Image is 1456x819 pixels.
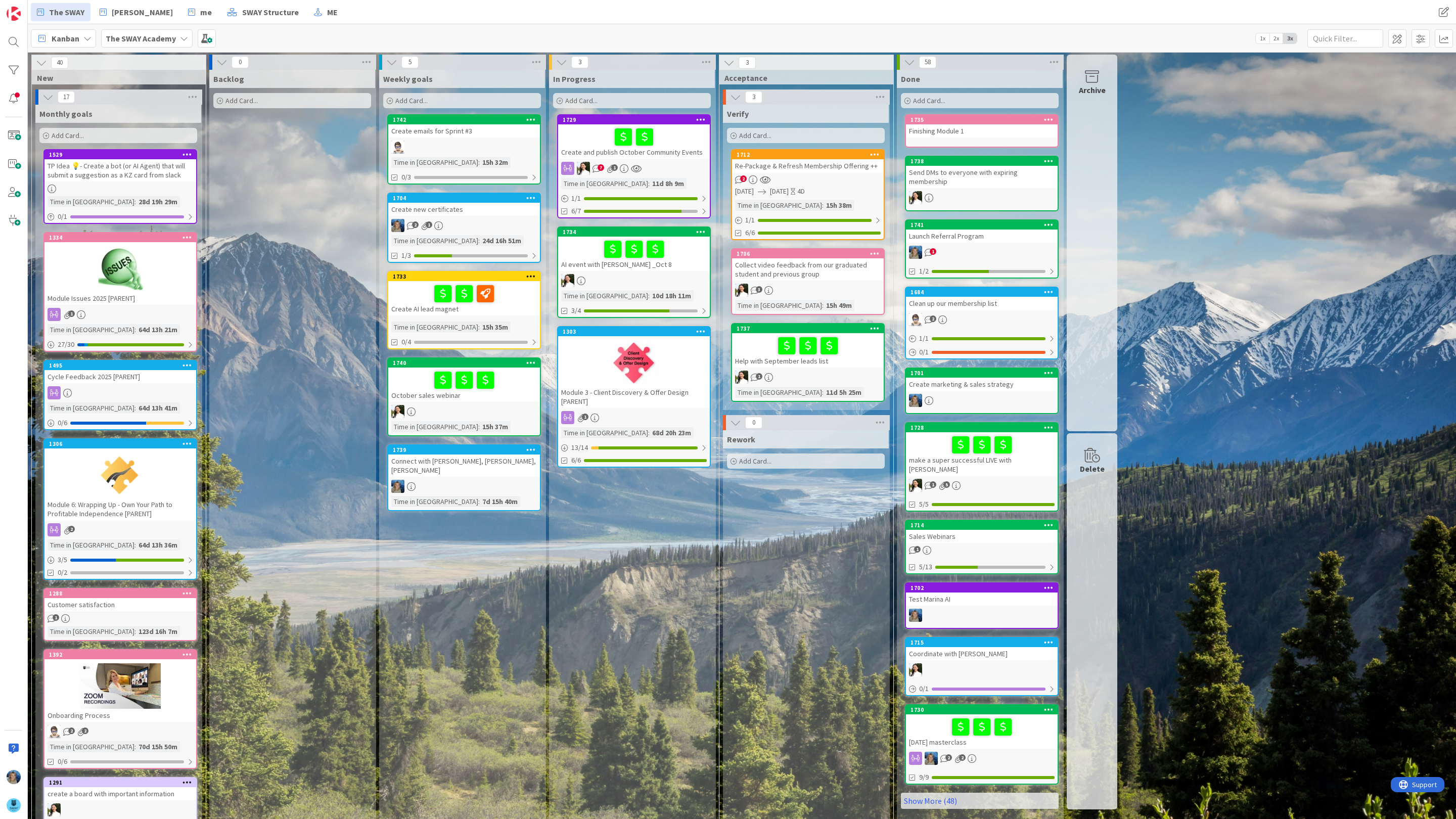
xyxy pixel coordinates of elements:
[388,445,540,454] div: 1739
[906,423,1058,476] div: 1728make a super successful LIVE with [PERSON_NAME]
[571,305,581,316] span: 3/4
[388,194,540,216] div: 1704Create new certificates
[388,115,540,124] div: 1742
[906,647,1058,660] div: Coordinate with [PERSON_NAME]
[391,141,404,154] img: TP
[735,387,822,398] div: Time in [GEOGRAPHIC_DATA]
[388,115,540,138] div: 1742Create emails for Sprint #3
[906,521,1058,543] div: 1714Sales Webinars
[44,778,196,787] div: 1291
[49,440,196,447] div: 1306
[391,405,404,418] img: AK
[561,178,648,189] div: Time in [GEOGRAPHIC_DATA]
[106,33,176,43] b: The SWAY Academy
[225,96,258,105] span: Add Card...
[558,124,710,159] div: Create and publish October Community Events
[919,266,929,277] span: 1/2
[44,417,196,429] div: 0/6
[388,272,540,281] div: 1733
[478,157,480,168] span: :
[914,546,921,553] span: 1
[930,481,936,488] span: 1
[911,116,1058,123] div: 1735
[906,115,1058,124] div: 1735
[480,496,520,507] div: 7d 15h 40m
[232,56,249,68] span: 0
[388,358,540,402] div: 1740October sales webinar
[732,214,884,226] div: 1/1
[44,803,196,816] div: AK
[901,74,920,84] span: Done
[558,327,710,408] div: 1303Module 3 - Client Discovery & Offer Design [PARENT]
[58,91,75,103] span: 17
[478,235,480,246] span: :
[563,229,710,236] div: 1734
[911,706,1058,713] div: 1730
[558,162,710,175] div: AK
[906,166,1058,188] div: Send DMs to everyone with expiring membership
[737,250,884,257] div: 1706
[388,358,540,368] div: 1740
[478,322,480,333] span: :
[906,521,1058,530] div: 1714
[44,439,196,520] div: 1306Module 6: Wrapping Up - Own Your Path to Profitable Independence [PARENT]
[906,346,1058,358] div: 0/1
[906,583,1058,593] div: 1702
[822,200,824,211] span: :
[906,479,1058,492] div: AK
[745,91,762,103] span: 3
[136,539,180,551] div: 64d 13h 36m
[650,427,694,438] div: 68d 20h 23m
[391,219,404,232] img: MA
[565,96,598,105] span: Add Card...
[906,246,1058,259] div: MA
[136,741,180,752] div: 70d 15h 50m
[756,373,762,380] span: 1
[563,116,710,123] div: 1729
[909,609,922,622] img: MA
[906,423,1058,432] div: 1728
[911,639,1058,646] div: 1715
[913,96,945,105] span: Add Card...
[82,727,88,734] span: 2
[58,418,67,428] span: 0 / 6
[943,481,950,488] span: 5
[911,584,1058,591] div: 1702
[906,378,1058,391] div: Create marketing & sales strategy
[906,332,1058,345] div: 1/1
[388,272,540,315] div: 1733Create AI lead magnet
[824,387,864,398] div: 11d 5h 25m
[911,289,1058,296] div: 1684
[51,57,68,69] span: 40
[49,151,196,158] div: 1529
[577,162,590,175] img: AK
[480,421,511,432] div: 15h 37m
[906,705,1058,714] div: 1730
[735,371,748,384] img: AK
[822,300,824,311] span: :
[480,157,511,168] div: 15h 32m
[906,705,1058,749] div: 1730[DATE] masterclass
[745,227,755,238] span: 6/6
[909,191,922,204] img: AK
[906,593,1058,606] div: Test Marina AI
[911,370,1058,377] div: 1701
[134,626,136,637] span: :
[112,6,173,18] span: [PERSON_NAME]
[561,427,648,438] div: Time in [GEOGRAPHIC_DATA]
[906,530,1058,543] div: Sales Webinars
[44,159,196,181] div: TP Idea 💡- Create a bot (or AI Agent) that will submit a suggestion as a KZ card from slack
[909,313,922,326] img: TP
[136,402,180,414] div: 64d 13h 41m
[393,446,540,453] div: 1739
[650,290,694,301] div: 10d 18h 11m
[906,638,1058,647] div: 1715
[383,74,433,84] span: Weekly goals
[558,192,710,205] div: 1/1
[911,522,1058,529] div: 1714
[945,754,952,761] span: 2
[648,290,650,301] span: :
[44,361,196,383] div: 1495Cycle Feedback 2025 [PARENT]
[393,116,540,123] div: 1742
[94,3,179,21] a: [PERSON_NAME]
